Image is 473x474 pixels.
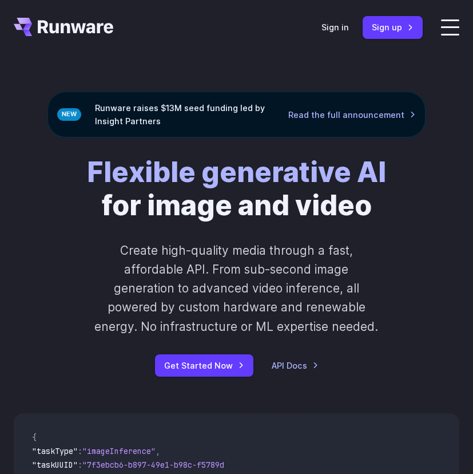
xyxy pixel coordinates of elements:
a: Get Started Now [155,354,253,377]
span: "taskType" [32,446,78,456]
span: : [78,446,82,456]
a: Sign in [321,21,349,34]
strong: Flexible generative AI [87,155,386,189]
a: Go to / [14,18,113,36]
span: "taskUUID" [32,460,78,470]
span: , [156,446,160,456]
span: : [78,460,82,470]
p: Create high-quality media through a fast, affordable API. From sub-second image generation to adv... [94,241,379,336]
span: "7f3ebcb6-b897-49e1-b98c-f5789d2d40d7" [82,460,256,470]
a: API Docs [272,359,319,372]
h1: for image and video [87,156,386,223]
a: Sign up [363,16,423,38]
span: { [32,432,37,443]
a: Read the full announcement [288,108,416,121]
span: "imageInference" [82,446,156,456]
div: Runware raises $13M seed funding led by Insight Partners [47,92,426,137]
